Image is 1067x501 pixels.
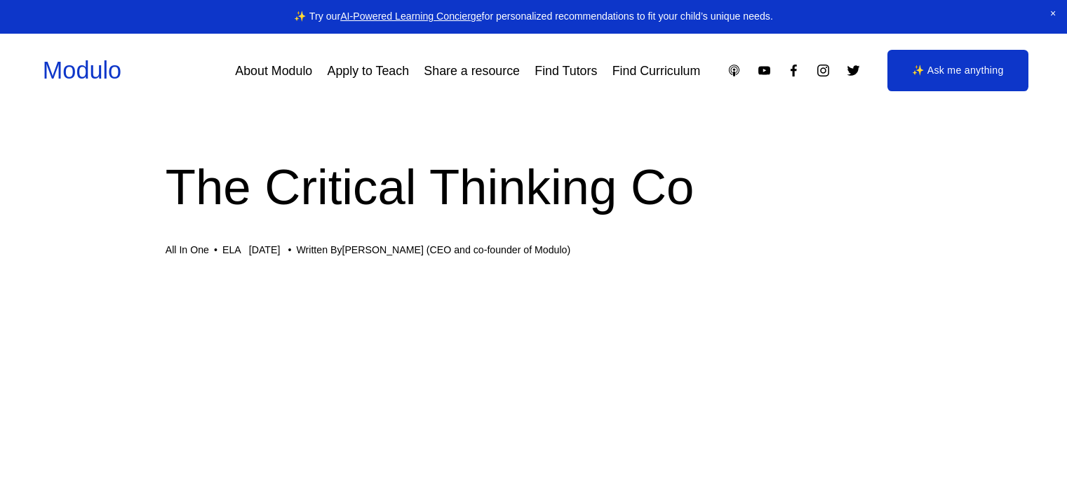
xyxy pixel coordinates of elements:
[887,50,1028,92] a: ✨ Ask me anything
[43,57,121,83] a: Modulo
[727,63,741,78] a: Apple Podcasts
[757,63,772,78] a: YouTube
[235,58,312,83] a: About Modulo
[424,58,520,83] a: Share a resource
[222,244,241,255] a: ELA
[296,244,570,256] div: Written By
[328,58,410,83] a: Apply to Teach
[166,152,902,222] h1: The Critical Thinking Co
[786,63,801,78] a: Facebook
[342,244,570,255] a: [PERSON_NAME] (CEO and co-founder of Modulo)
[340,11,481,22] a: AI-Powered Learning Concierge
[612,58,701,83] a: Find Curriculum
[816,63,831,78] a: Instagram
[249,244,281,255] span: [DATE]
[166,244,209,255] a: All In One
[535,58,597,83] a: Find Tutors
[846,63,861,78] a: Twitter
